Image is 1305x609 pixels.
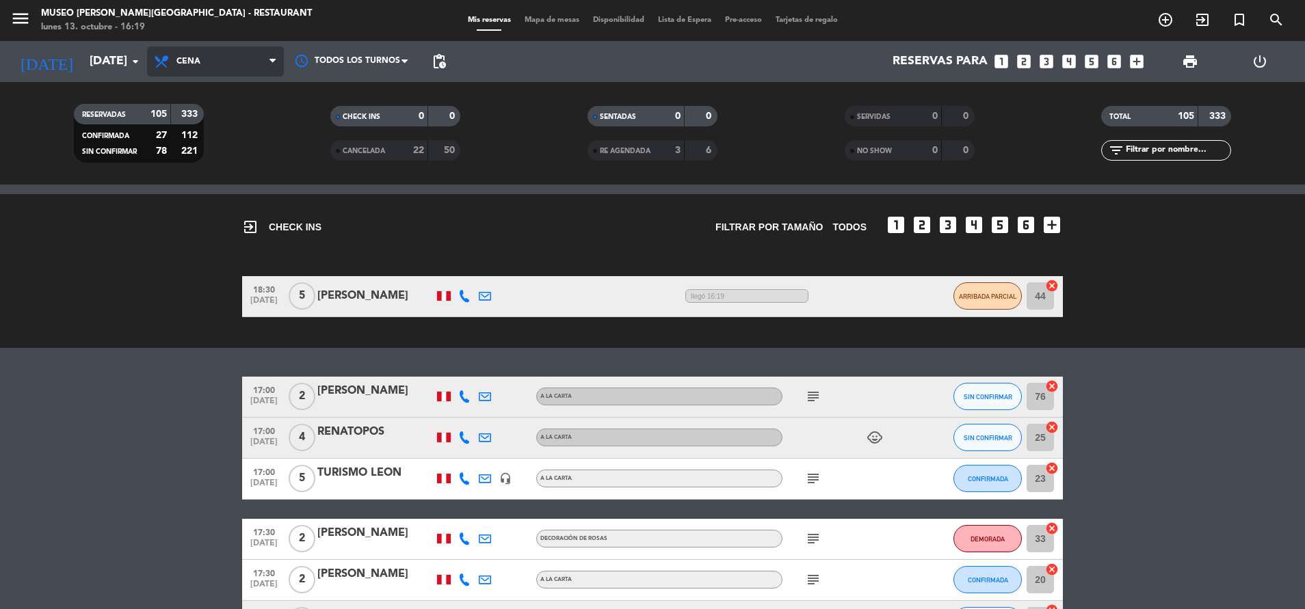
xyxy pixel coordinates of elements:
[10,8,31,29] i: menu
[317,287,434,305] div: [PERSON_NAME]
[247,422,281,438] span: 17:00
[1209,111,1228,121] strong: 333
[651,16,718,24] span: Lista de Espera
[953,424,1022,451] button: SIN CONFIRMAR
[805,470,821,487] i: subject
[247,381,281,397] span: 17:00
[968,576,1008,584] span: CONFIRMADA
[247,478,281,494] span: [DATE]
[832,219,867,235] span: TODOS
[953,282,1022,310] button: ARRIBADA PARCIAL
[518,16,586,24] span: Mapa de mesas
[444,146,458,155] strong: 50
[1108,142,1124,159] i: filter_list
[413,146,424,155] strong: 22
[675,111,681,121] strong: 0
[805,571,821,588] i: subject
[586,16,651,24] span: Disponibilidad
[540,394,572,399] span: A la carta
[317,423,434,441] div: RENATOPOS
[893,55,988,68] span: Reservas para
[247,524,281,539] span: 17:30
[1045,379,1059,393] i: cancel
[1045,279,1059,293] i: cancel
[41,7,312,21] div: Museo [PERSON_NAME][GEOGRAPHIC_DATA] - Restaurant
[540,536,607,541] span: Decoración de rosas
[242,219,321,235] span: CHECK INS
[1225,41,1295,82] div: LOG OUT
[41,21,312,34] div: lunes 13. octubre - 16:19
[1015,53,1033,70] i: looks_two
[805,530,821,547] i: subject
[247,281,281,297] span: 18:30
[156,131,167,140] strong: 27
[718,16,769,24] span: Pre-acceso
[82,111,126,118] span: RESERVADAS
[1124,143,1230,158] input: Filtrar por nombre...
[715,219,823,235] span: Filtrar por tamaño
[1045,563,1059,576] i: cancel
[499,472,512,485] i: headset_mic
[127,53,144,70] i: arrow_drop_down
[937,214,959,236] i: looks_3
[1015,214,1037,236] i: looks_6
[963,146,971,155] strong: 0
[857,113,891,120] span: SERVIDAS
[317,565,434,583] div: [PERSON_NAME]
[1038,53,1055,70] i: looks_3
[953,525,1022,552] button: DEMORADA
[289,465,315,492] span: 5
[992,53,1010,70] i: looks_one
[242,219,259,235] i: exit_to_app
[289,566,315,593] span: 2
[289,424,315,451] span: 4
[953,465,1022,492] button: CONFIRMADA
[540,476,572,481] span: A la carta
[1157,12,1174,28] i: add_circle_outline
[247,396,281,412] span: [DATE]
[10,46,83,77] i: [DATE]
[82,148,137,155] span: SIN CONFIRMAR
[953,383,1022,410] button: SIN CONFIRMAR
[1045,420,1059,434] i: cancel
[959,293,1017,300] span: ARRIBADA PARCIAL
[1105,53,1123,70] i: looks_6
[1083,53,1100,70] i: looks_5
[181,109,200,119] strong: 333
[289,525,315,552] span: 2
[317,524,434,542] div: [PERSON_NAME]
[1194,12,1211,28] i: exit_to_app
[706,146,714,155] strong: 6
[989,214,1011,236] i: looks_5
[247,296,281,312] span: [DATE]
[706,111,714,121] strong: 0
[805,388,821,405] i: subject
[181,146,200,156] strong: 221
[867,429,883,446] i: child_care
[911,214,933,236] i: looks_two
[1041,214,1063,236] i: add_box
[176,57,200,66] span: Cena
[1109,113,1131,120] span: TOTAL
[600,148,650,154] span: RE AGENDADA
[1252,53,1268,70] i: power_settings_new
[181,131,200,140] strong: 112
[10,8,31,33] button: menu
[247,565,281,580] span: 17:30
[1128,53,1146,70] i: add_box
[932,111,938,121] strong: 0
[247,463,281,479] span: 17:00
[540,435,572,440] span: A la carta
[963,111,971,121] strong: 0
[1178,111,1194,121] strong: 105
[289,282,315,310] span: 5
[932,146,938,155] strong: 0
[953,566,1022,593] button: CONFIRMADA
[156,146,167,156] strong: 78
[150,109,167,119] strong: 105
[675,146,681,155] strong: 3
[769,16,845,24] span: Tarjetas de regalo
[317,464,434,482] div: TURISMO LEON
[885,214,907,236] i: looks_one
[431,53,447,70] span: pending_actions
